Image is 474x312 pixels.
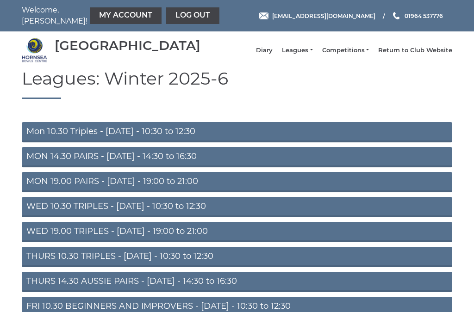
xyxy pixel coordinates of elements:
a: THURS 10.30 TRIPLES - [DATE] - 10:30 to 12:30 [22,247,452,267]
img: Hornsea Bowls Centre [22,37,47,63]
span: [EMAIL_ADDRESS][DOMAIN_NAME] [272,12,375,19]
a: WED 10.30 TRIPLES - [DATE] - 10:30 to 12:30 [22,197,452,217]
a: MON 19.00 PAIRS - [DATE] - 19:00 to 21:00 [22,172,452,192]
nav: Welcome, [PERSON_NAME]! [22,5,193,27]
a: Log out [166,7,219,24]
a: WED 19.00 TRIPLES - [DATE] - 19:00 to 21:00 [22,222,452,242]
img: Phone us [393,12,399,19]
a: Leagues [282,46,312,55]
a: MON 14.30 PAIRS - [DATE] - 14:30 to 16:30 [22,147,452,167]
div: [GEOGRAPHIC_DATA] [55,38,200,53]
a: Phone us 01964 537776 [392,12,443,20]
a: Diary [256,46,273,55]
a: Mon 10.30 Triples - [DATE] - 10:30 to 12:30 [22,122,452,142]
a: Return to Club Website [378,46,452,55]
img: Email [259,12,268,19]
h1: Leagues: Winter 2025-6 [22,69,452,99]
a: Competitions [322,46,369,55]
a: THURS 14.30 AUSSIE PAIRS - [DATE] - 14:30 to 16:30 [22,272,452,292]
a: Email [EMAIL_ADDRESS][DOMAIN_NAME] [259,12,375,20]
span: 01964 537776 [405,12,443,19]
a: My Account [90,7,162,24]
